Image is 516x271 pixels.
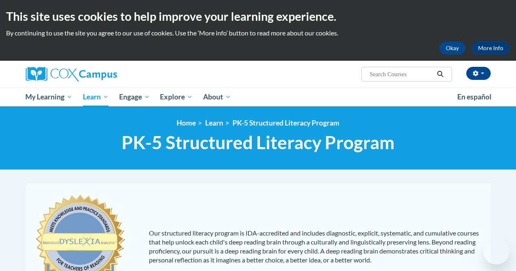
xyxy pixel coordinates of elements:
a: Explore [155,88,198,106]
img: Cox Campus [26,67,117,82]
a: About [198,88,236,106]
a: PK-5 Structured Literacy Program [233,119,339,127]
button: Account Settings [466,67,491,80]
a: More Info [472,42,510,55]
span: Learn [83,92,109,102]
button: Okay [439,42,465,55]
p: Our structured literacy program is IDA-accredited and includes diagnostic, explicit, systematic, ... [149,229,483,264]
a: Home [177,119,196,127]
div: Main menu [20,88,497,106]
button: Search [434,69,446,79]
span: PK-5 Structured Literacy Program [122,132,394,153]
a: Learn [205,119,223,127]
span: Explore [160,92,193,102]
a: En español [452,88,497,106]
span: Engage [119,92,150,102]
a: My Learning [20,88,78,106]
span: My Learning [25,92,72,102]
iframe: Button to launch messaging window [483,238,509,264]
input: Search Courses [369,69,434,79]
h2: This site uses cookies to help improve your learning experience. [6,8,510,24]
a: Cox Campus [26,67,173,82]
p: By continuing to use the site you agree to our use of cookies. Use the ‘More info’ button to read... [6,29,510,37]
span: En español [457,93,492,101]
span: About [203,92,231,102]
a: Engage [114,88,155,106]
a: Learn [78,88,114,106]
